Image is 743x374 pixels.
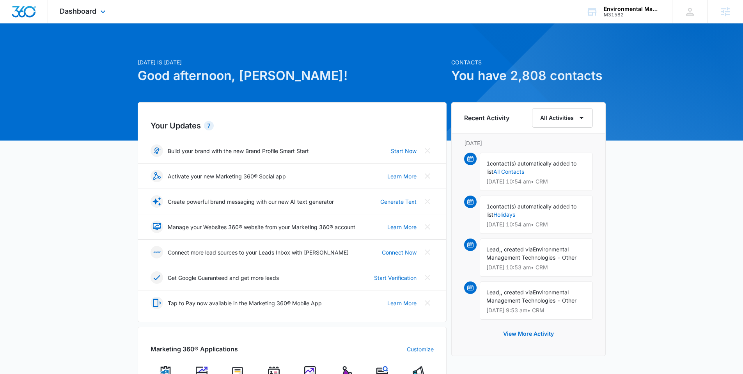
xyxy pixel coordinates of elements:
[486,160,490,167] span: 1
[421,221,434,233] button: Close
[421,271,434,284] button: Close
[501,246,533,253] span: , created via
[486,179,586,184] p: [DATE] 10:54 am • CRM
[486,203,490,210] span: 1
[486,246,501,253] span: Lead,
[604,12,661,18] div: account id
[464,113,509,123] h6: Recent Activity
[168,198,334,206] p: Create powerful brand messaging with our new AI text generator
[138,58,447,66] p: [DATE] is [DATE]
[486,308,586,313] p: [DATE] 9:53 am • CRM
[486,265,586,270] p: [DATE] 10:53 am • CRM
[493,211,515,218] a: Holidays
[486,222,586,227] p: [DATE] 10:54 am • CRM
[151,120,434,132] h2: Your Updates
[407,345,434,353] a: Customize
[421,144,434,157] button: Close
[204,121,214,130] div: 7
[380,198,417,206] a: Generate Text
[138,66,447,85] h1: Good afternoon, [PERSON_NAME]!
[168,223,355,231] p: Manage your Websites 360® website from your Marketing 360® account
[493,168,524,175] a: All Contacts
[387,299,417,307] a: Learn More
[168,274,279,282] p: Get Google Guaranteed and get more leads
[421,170,434,182] button: Close
[60,7,96,15] span: Dashboard
[421,246,434,258] button: Close
[451,58,606,66] p: Contacts
[168,248,349,256] p: Connect more lead sources to your Leads Inbox with [PERSON_NAME]
[382,248,417,256] a: Connect Now
[501,289,533,296] span: , created via
[391,147,417,155] a: Start Now
[486,203,576,218] span: contact(s) automatically added to list
[421,297,434,309] button: Close
[168,147,309,155] p: Build your brand with the new Brand Profile Smart Start
[451,66,606,85] h1: You have 2,808 contacts
[486,160,576,175] span: contact(s) automatically added to list
[151,344,238,354] h2: Marketing 360® Applications
[464,139,593,147] p: [DATE]
[168,172,286,180] p: Activate your new Marketing 360® Social app
[387,172,417,180] a: Learn More
[604,6,661,12] div: account name
[495,324,562,343] button: View More Activity
[421,195,434,208] button: Close
[387,223,417,231] a: Learn More
[374,274,417,282] a: Start Verification
[168,299,322,307] p: Tap to Pay now available in the Marketing 360® Mobile App
[486,289,501,296] span: Lead,
[532,108,593,128] button: All Activities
